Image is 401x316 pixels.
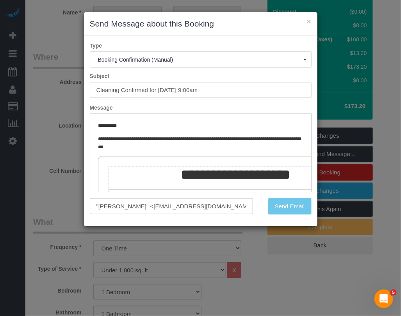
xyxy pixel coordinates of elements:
label: Type [84,42,317,50]
iframe: Rich Text Editor, editor1 [90,114,311,236]
label: Subject [84,72,317,80]
span: Booking Confirmation (Manual) [98,57,303,63]
input: Subject [90,82,312,98]
span: 5 [390,289,397,296]
iframe: Intercom live chat [374,289,393,308]
h3: Send Message about this Booking [90,18,312,30]
button: Booking Confirmation (Manual) [90,51,312,67]
label: Message [84,104,317,112]
button: × [307,17,311,25]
